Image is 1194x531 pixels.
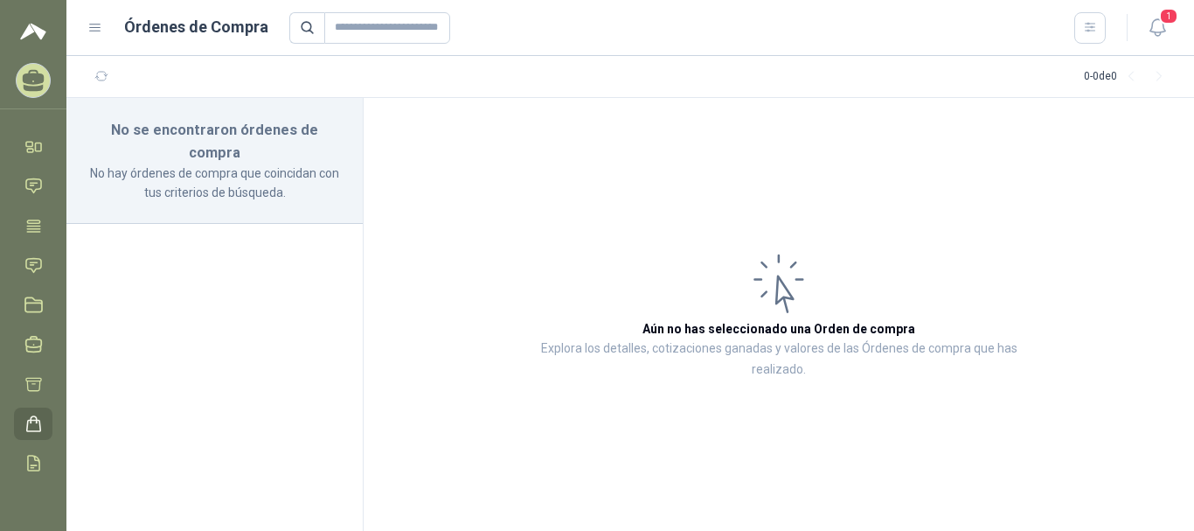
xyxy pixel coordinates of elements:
div: 0 - 0 de 0 [1084,63,1173,91]
p: Explora los detalles, cotizaciones ganadas y valores de las Órdenes de compra que has realizado. [538,339,1019,381]
p: No hay órdenes de compra que coincidan con tus criterios de búsqueda. [87,164,342,202]
h3: No se encontraron órdenes de compra [87,119,342,164]
h1: Órdenes de Compra [124,15,268,39]
span: 1 [1159,8,1178,24]
h3: Aún no has seleccionado una Orden de compra [642,319,915,339]
button: 1 [1142,12,1173,44]
img: Logo peakr [20,21,46,42]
